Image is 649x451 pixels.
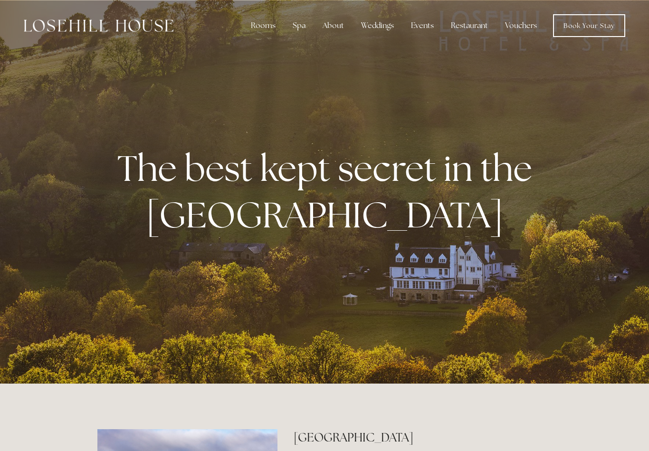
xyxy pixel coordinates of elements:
[553,14,625,37] a: Book Your Stay
[117,145,540,238] strong: The best kept secret in the [GEOGRAPHIC_DATA]
[294,429,552,446] h2: [GEOGRAPHIC_DATA]
[315,16,352,35] div: About
[443,16,496,35] div: Restaurant
[497,16,544,35] a: Vouchers
[285,16,313,35] div: Spa
[24,19,173,32] img: Losehill House
[353,16,401,35] div: Weddings
[243,16,283,35] div: Rooms
[403,16,441,35] div: Events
